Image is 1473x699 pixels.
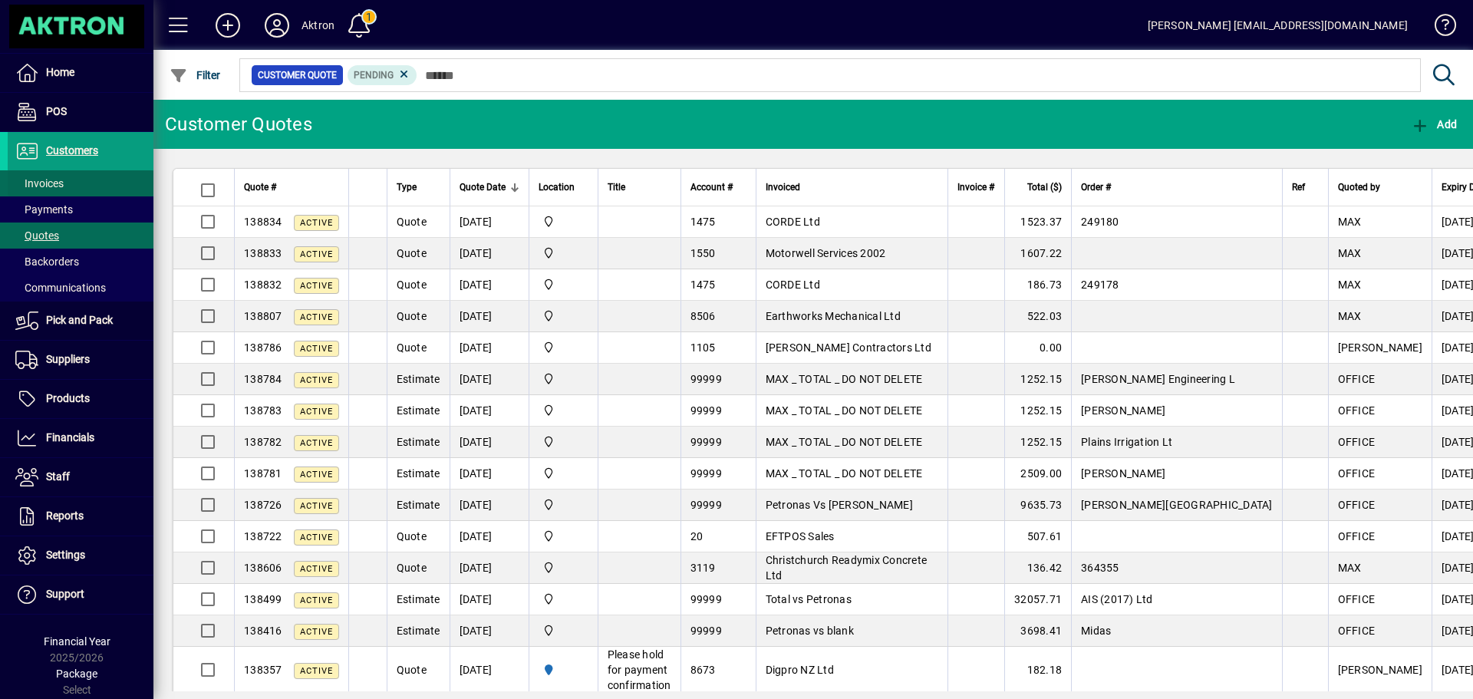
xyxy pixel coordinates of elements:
div: Customer Quotes [165,112,312,137]
span: [PERSON_NAME] Engineering L [1081,373,1235,385]
span: Quote # [244,179,276,196]
a: POS [8,93,153,131]
span: MAX _ TOTAL _ DO NOT DELETE [766,404,923,417]
span: Customers [46,144,98,157]
td: [DATE] [450,269,529,301]
span: Total ($) [1027,179,1062,196]
td: 9635.73 [1004,490,1071,521]
span: Petronas Vs [PERSON_NAME] [766,499,913,511]
span: MAX [1338,279,1362,291]
div: [PERSON_NAME] [EMAIL_ADDRESS][DOMAIN_NAME] [1148,13,1408,38]
td: 2509.00 [1004,458,1071,490]
span: Financials [46,431,94,443]
button: Profile [252,12,302,39]
span: Estimate [397,625,440,637]
span: 138357 [244,664,282,676]
span: Type [397,179,417,196]
span: Active [300,438,333,448]
span: 1550 [690,247,716,259]
span: 99999 [690,404,722,417]
span: Quoted by [1338,179,1380,196]
span: CORDE Ltd [766,216,820,228]
span: OFFICE [1338,625,1376,637]
td: 3698.41 [1004,615,1071,647]
span: POS [46,105,67,117]
td: 136.42 [1004,552,1071,584]
span: Customer Quote [258,68,337,83]
span: Active [300,532,333,542]
span: Active [300,501,333,511]
td: 182.18 [1004,647,1071,694]
a: Payments [8,196,153,223]
span: OFFICE [1338,467,1376,480]
span: MAX _ TOTAL _ DO NOT DELETE [766,467,923,480]
span: Quote [397,664,427,676]
span: Account # [690,179,733,196]
td: [DATE] [450,552,529,584]
span: Communications [15,282,106,294]
span: MAX _ TOTAL _ DO NOT DELETE [766,373,923,385]
td: [DATE] [450,647,529,694]
td: [DATE] [450,427,529,458]
span: Central [539,308,588,325]
span: Central [539,276,588,293]
span: Quote [397,310,427,322]
span: Central [539,559,588,576]
span: Suppliers [46,353,90,365]
span: [PERSON_NAME] [1338,664,1422,676]
div: Ref [1292,179,1319,196]
span: 364355 [1081,562,1119,574]
div: Quote # [244,179,339,196]
button: Add [1407,110,1461,138]
div: Location [539,179,588,196]
span: 20 [690,530,704,542]
a: Pick and Pack [8,302,153,340]
span: Active [300,627,333,637]
span: Central [539,213,588,230]
span: Ref [1292,179,1305,196]
span: Home [46,66,74,78]
a: Support [8,575,153,614]
span: Support [46,588,84,600]
a: Invoices [8,170,153,196]
td: [DATE] [450,395,529,427]
span: Invoice # [957,179,994,196]
span: 1475 [690,216,716,228]
span: AIS (2017) Ltd [1081,593,1153,605]
span: 138784 [244,373,282,385]
span: Quote [397,216,427,228]
span: Central [539,434,588,450]
span: 8506 [690,310,716,322]
td: [DATE] [450,584,529,615]
span: Digpro NZ Ltd [766,664,834,676]
span: Staff [46,470,70,483]
span: Central [539,245,588,262]
a: Suppliers [8,341,153,379]
span: 99999 [690,625,722,637]
span: EFTPOS Sales [766,530,835,542]
span: [PERSON_NAME] [1338,341,1422,354]
span: Quote Date [460,179,506,196]
div: Quote Date [460,179,519,196]
mat-chip: Pending Status: Pending [348,65,417,85]
span: Invoiced [766,179,800,196]
span: Settings [46,549,85,561]
div: Order # [1081,179,1273,196]
span: Total vs Petronas [766,593,852,605]
span: Estimate [397,436,440,448]
span: OFFICE [1338,499,1376,511]
span: Active [300,595,333,605]
span: Package [56,668,97,680]
a: Financials [8,419,153,457]
span: 99999 [690,467,722,480]
td: 1607.22 [1004,238,1071,269]
span: 138832 [244,279,282,291]
span: Active [300,281,333,291]
div: Quoted by [1338,179,1422,196]
span: Pick and Pack [46,314,113,326]
span: 138606 [244,562,282,574]
span: Quote [397,247,427,259]
span: MAX _ TOTAL _ DO NOT DELETE [766,436,923,448]
span: 138722 [244,530,282,542]
span: Quote [397,279,427,291]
